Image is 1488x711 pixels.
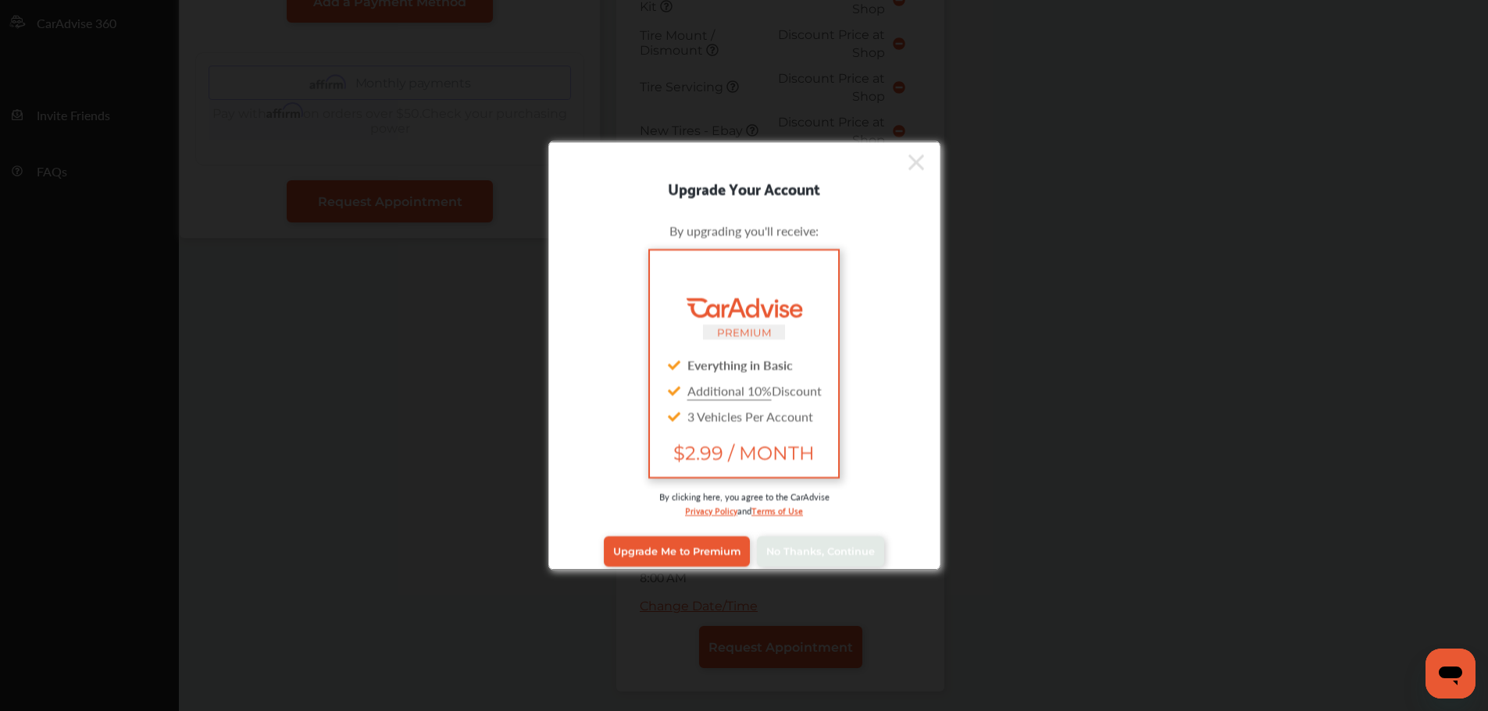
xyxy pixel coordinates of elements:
div: 3 Vehicles Per Account [662,403,825,428]
a: Terms of Use [751,502,803,517]
a: Upgrade Me to Premium [604,536,750,566]
small: PREMIUM [717,325,772,338]
a: Privacy Policy [685,502,737,517]
iframe: Button to launch messaging window [1426,649,1476,699]
div: By clicking here, you agree to the CarAdvise and [573,489,916,532]
div: By upgrading you'll receive: [573,221,916,239]
span: $2.99 / MONTH [662,441,825,464]
strong: Everything in Basic [687,355,793,373]
span: Upgrade Me to Premium [613,546,740,557]
div: Upgrade Your Account [549,175,940,200]
a: No Thanks, Continue [757,536,884,566]
span: No Thanks, Continue [766,546,875,557]
span: Discount [687,381,822,399]
u: Additional 10% [687,381,772,399]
